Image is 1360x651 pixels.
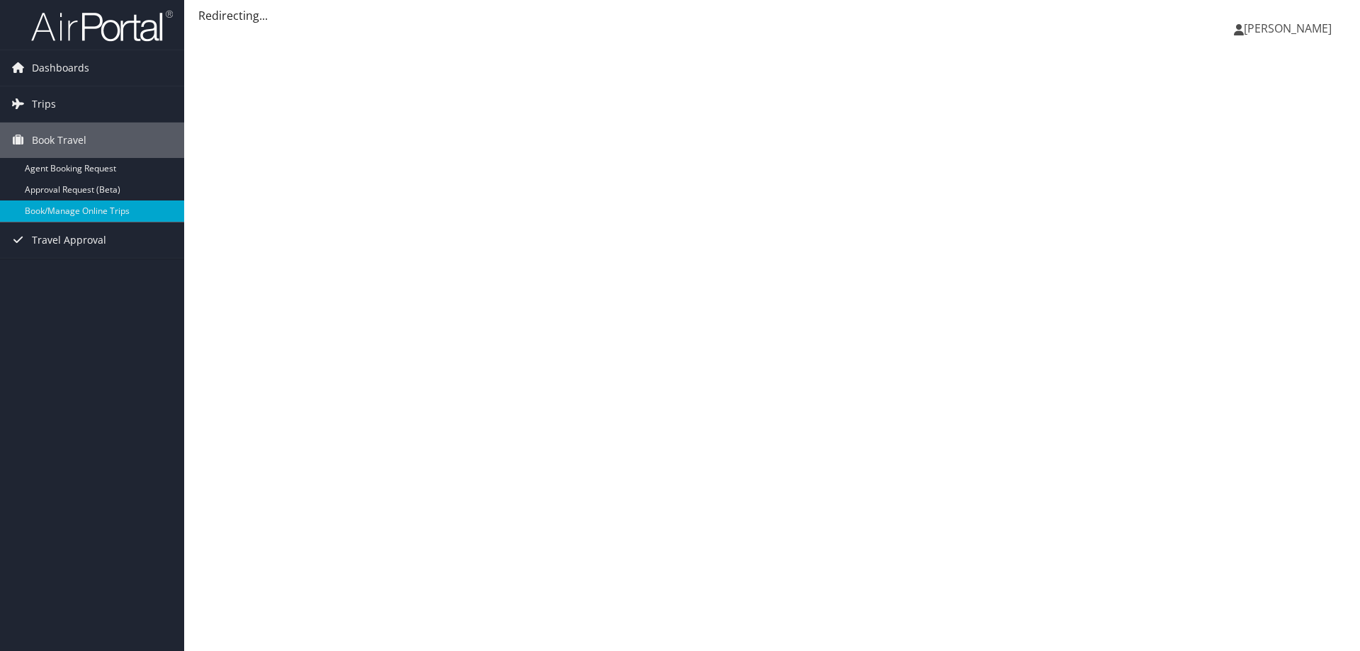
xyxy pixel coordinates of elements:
[32,50,89,86] span: Dashboards
[1244,21,1332,36] span: [PERSON_NAME]
[198,7,1346,24] div: Redirecting...
[32,222,106,258] span: Travel Approval
[31,9,173,43] img: airportal-logo.png
[32,123,86,158] span: Book Travel
[1234,7,1346,50] a: [PERSON_NAME]
[32,86,56,122] span: Trips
